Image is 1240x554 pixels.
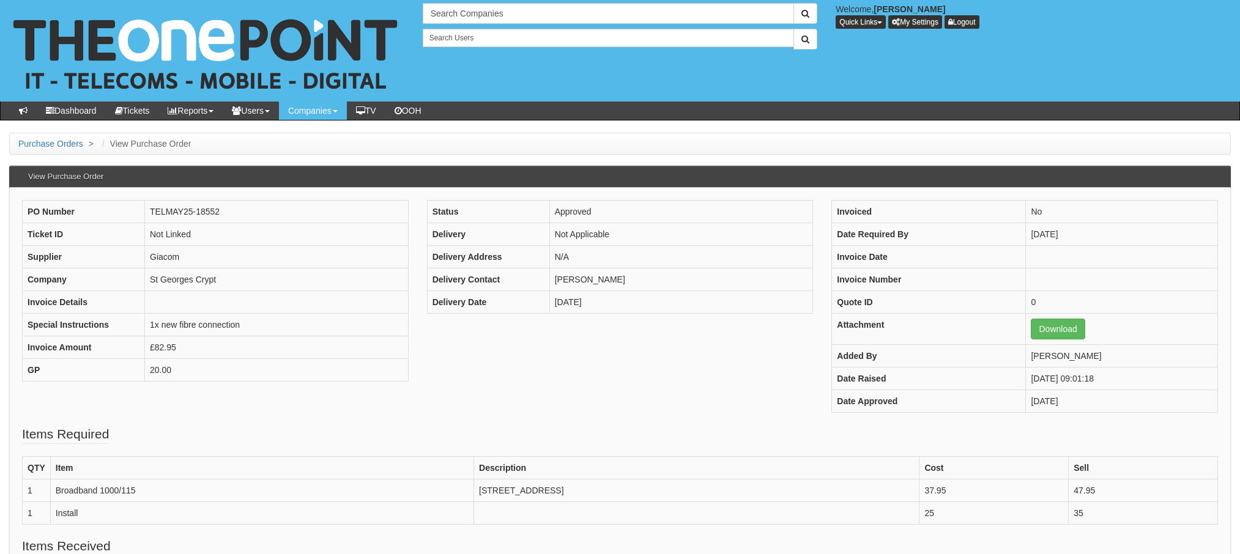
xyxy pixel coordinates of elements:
th: QTY [23,457,51,479]
th: GP [23,359,145,382]
th: Company [23,268,145,291]
td: Not Applicable [549,223,813,246]
a: OOH [385,102,431,120]
th: Description [474,457,919,479]
div: Welcome, [826,3,1240,29]
td: Approved [549,201,813,223]
th: Date Required By [832,223,1026,246]
td: [PERSON_NAME] [1026,345,1217,367]
th: Delivery Date [427,291,549,314]
th: Added By [832,345,1026,367]
th: Delivery [427,223,549,246]
th: Cost [919,457,1069,479]
td: 25 [919,502,1069,525]
td: 1x new fibre connection [145,314,409,336]
th: Item [50,457,473,479]
th: PO Number [23,201,145,223]
li: View Purchase Order [99,138,191,150]
a: Download [1031,319,1085,339]
th: Sell [1069,457,1218,479]
input: Search Companies [423,3,795,24]
th: Ticket ID [23,223,145,246]
td: 35 [1069,502,1218,525]
a: TV [347,102,385,120]
a: Dashboard [37,102,106,120]
th: Delivery Address [427,246,549,268]
legend: Items Required [22,425,109,444]
b: [PERSON_NAME] [874,4,945,14]
td: [DATE] [1026,223,1217,246]
td: [STREET_ADDRESS] [474,479,919,502]
td: Not Linked [145,223,409,246]
th: Invoice Amount [23,336,145,359]
td: 20.00 [145,359,409,382]
a: Purchase Orders [18,139,83,149]
a: Tickets [106,102,159,120]
th: Delivery Contact [427,268,549,291]
th: Status [427,201,549,223]
input: Search Users [423,29,795,47]
td: 47.95 [1069,479,1218,502]
td: 37.95 [919,479,1069,502]
td: Broadband 1000/115 [50,479,473,502]
th: Date Approved [832,390,1026,413]
td: No [1026,201,1217,223]
th: Invoice Date [832,246,1026,268]
td: 0 [1026,291,1217,314]
td: [PERSON_NAME] [549,268,813,291]
th: Invoice Details [23,291,145,314]
td: [DATE] 09:01:18 [1026,367,1217,390]
a: Logout [945,15,979,29]
button: Quick Links [836,15,886,29]
td: Install [50,502,473,525]
td: [DATE] [1026,390,1217,413]
td: St Georges Crypt [145,268,409,291]
h3: View Purchase Order [22,166,110,187]
th: Quote ID [832,291,1026,314]
a: Users [223,102,279,120]
a: Reports [158,102,223,120]
a: Companies [279,102,347,120]
th: Attachment [832,314,1026,345]
td: £82.95 [145,336,409,359]
th: Special Instructions [23,314,145,336]
td: 1 [23,479,51,502]
th: Invoice Number [832,268,1026,291]
td: 1 [23,502,51,525]
td: N/A [549,246,813,268]
th: Date Raised [832,367,1026,390]
td: [DATE] [549,291,813,314]
th: Invoiced [832,201,1026,223]
td: Giacom [145,246,409,268]
span: > [86,139,97,149]
th: Supplier [23,246,145,268]
a: My Settings [888,15,942,29]
td: TELMAY25-18552 [145,201,409,223]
